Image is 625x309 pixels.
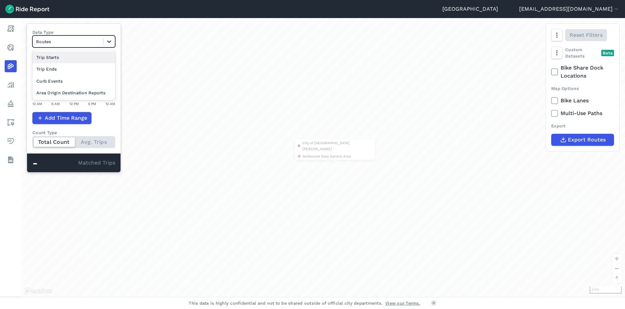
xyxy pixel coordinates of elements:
[5,98,17,110] a: Policy
[32,129,115,136] div: Count Type
[5,23,17,35] a: Report
[570,31,603,39] span: Reset Filters
[5,60,17,72] a: Heatmaps
[32,112,91,124] button: Add Time Range
[69,101,79,107] div: 12 PM
[32,159,78,168] div: -
[601,50,614,56] div: Beta
[106,101,115,107] div: 12 AM
[5,41,17,54] a: Realtime
[88,101,96,107] div: 6 PM
[5,135,17,147] a: Health
[551,109,614,117] label: Multi-Use Paths
[385,300,420,306] a: View our Terms.
[5,116,17,128] a: Areas
[5,79,17,91] a: Analyze
[27,153,121,172] div: Matched Trips
[32,75,115,87] div: Curb Events
[5,154,17,166] a: Datasets
[45,114,87,122] span: Add Time Range
[51,101,60,107] div: 6 AM
[32,29,115,35] label: Data Type
[551,123,614,129] div: Export
[551,97,614,105] label: Bike Lanes
[32,51,115,63] div: Trip Starts
[551,134,614,146] button: Export Routes
[565,29,607,41] button: Reset Filters
[442,5,498,13] a: [GEOGRAPHIC_DATA]
[21,18,625,297] div: loading
[519,5,620,13] button: [EMAIL_ADDRESS][DOMAIN_NAME]
[551,64,614,80] label: Bike Share Dock Locations
[568,136,606,144] span: Export Routes
[5,5,49,13] img: Ride Report
[551,85,614,92] div: Map Options
[32,101,42,107] div: 12 AM
[551,46,614,59] div: Custom Datasets
[32,63,115,75] div: Trip Ends
[32,87,115,99] div: Area Origin Destination Reports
